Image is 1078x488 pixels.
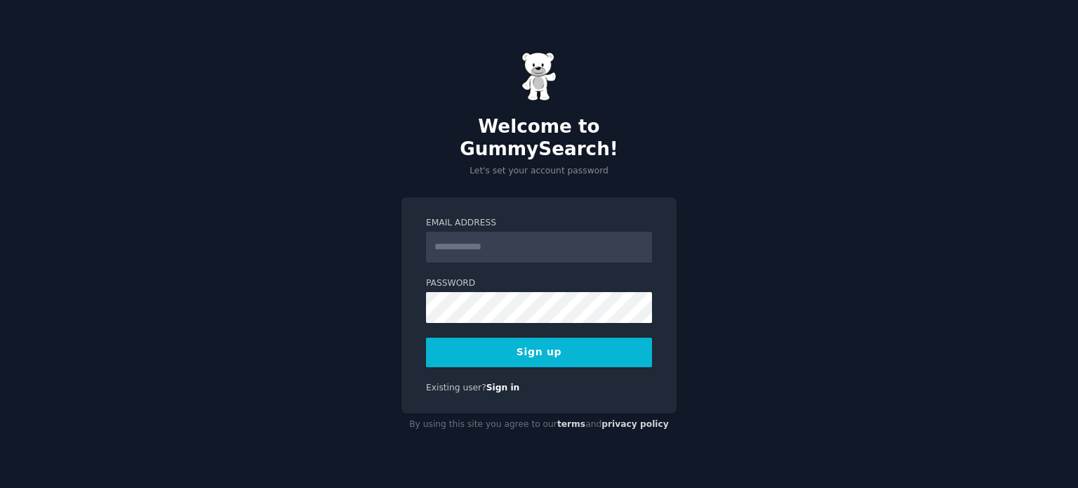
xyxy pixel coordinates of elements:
span: Existing user? [426,383,486,393]
img: Gummy Bear [521,52,557,101]
p: Let's set your account password [401,165,677,178]
div: By using this site you agree to our and [401,414,677,436]
button: Sign up [426,338,652,367]
a: privacy policy [601,419,669,429]
label: Password [426,277,652,290]
label: Email Address [426,217,652,230]
a: Sign in [486,383,520,393]
a: terms [557,419,585,429]
h2: Welcome to GummySearch! [401,116,677,160]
